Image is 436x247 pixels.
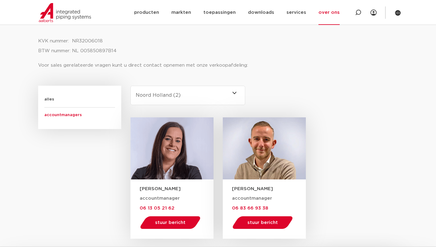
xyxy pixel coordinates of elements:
span: accountmanagers [44,108,115,123]
h3: [PERSON_NAME] [140,186,214,192]
h3: [PERSON_NAME] [232,186,306,192]
span: stuur bericht [155,220,186,225]
p: KVK nummer: NR32006018 BTW nummer: NL 005850897B14 [38,36,398,56]
a: 06 13 05 21 62 [140,206,174,210]
a: 06 83 66 93 38 [232,206,268,210]
span: alles [44,92,115,108]
span: accountmanager [140,196,180,201]
p: Voor sales gerelateerde vragen kunt u direct contact opnemen met onze verkoopafdeling: [38,61,398,70]
span: stuur bericht [247,220,278,225]
span: accountmanager [232,196,272,201]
